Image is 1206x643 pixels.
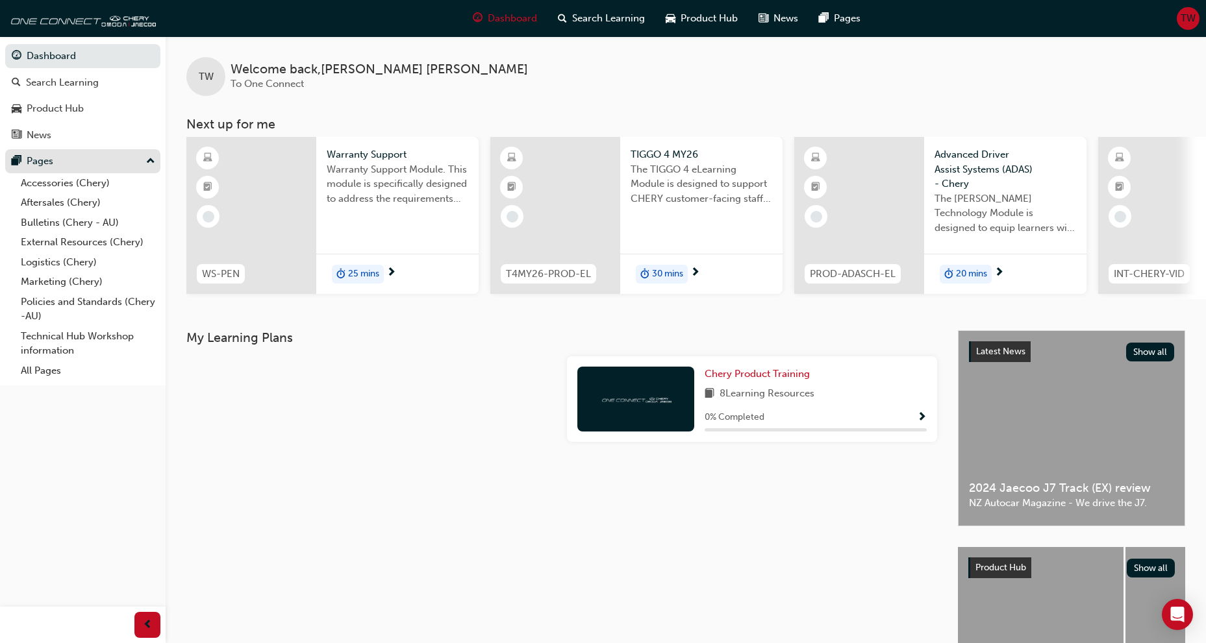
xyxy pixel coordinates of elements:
span: Search Learning [572,11,645,26]
a: Accessories (Chery) [16,173,160,193]
span: duration-icon [336,266,345,283]
a: T4MY26-PROD-ELTIGGO 4 MY26The TIGGO 4 eLearning Module is designed to support CHERY customer-faci... [490,137,783,294]
span: 25 mins [348,267,379,282]
h3: My Learning Plans [186,330,937,345]
div: Pages [27,154,53,169]
span: The [PERSON_NAME] Technology Module is designed to equip learners with essential knowledge about ... [935,191,1076,236]
a: Latest NewsShow all [969,341,1174,362]
span: 20 mins [956,267,987,282]
span: The TIGGO 4 eLearning Module is designed to support CHERY customer-facing staff with the product ... [631,162,772,206]
span: Show Progress [917,412,927,424]
span: Product Hub [975,562,1026,573]
span: 30 mins [652,267,683,282]
span: learningRecordVerb_NONE-icon [203,211,214,223]
span: NZ Autocar Magazine - We drive the J7. [969,496,1174,511]
div: Product Hub [27,101,84,116]
span: pages-icon [12,156,21,167]
button: Show Progress [917,409,927,426]
span: up-icon [146,153,155,170]
span: 2024 Jaecoo J7 Track (EX) review [969,481,1174,496]
span: WS-PEN [202,267,240,282]
span: duration-icon [944,266,953,283]
a: Product Hub [5,97,160,121]
span: car-icon [666,10,675,27]
a: Bulletins (Chery - AU) [16,213,160,233]
a: Technical Hub Workshop information [16,326,160,361]
a: All Pages [16,361,160,381]
a: External Resources (Chery) [16,232,160,252]
span: search-icon [12,77,21,89]
button: Show all [1127,559,1175,577]
a: pages-iconPages [809,5,871,32]
span: TIGGO 4 MY26 [631,147,772,162]
span: To One Connect [231,78,304,90]
span: Pages [834,11,861,26]
span: Warranty Support [327,147,468,162]
a: Marketing (Chery) [16,272,160,292]
span: learningResourceType_ELEARNING-icon [811,150,820,167]
span: prev-icon [143,617,153,633]
span: learningResourceType_ELEARNING-icon [507,150,516,167]
a: WS-PENWarranty SupportWarranty Support Module. This module is specifically designed to address th... [186,137,479,294]
a: Chery Product Training [705,367,815,382]
span: next-icon [994,267,1004,279]
span: booktick-icon [1115,179,1124,196]
a: news-iconNews [748,5,809,32]
span: booktick-icon [203,179,212,196]
span: Advanced Driver Assist Systems (ADAS) - Chery [935,147,1076,191]
div: News [27,128,51,143]
span: Dashboard [488,11,537,26]
a: Product HubShow all [968,557,1175,578]
span: next-icon [690,267,700,279]
span: Warranty Support Module. This module is specifically designed to address the requirements and pro... [327,162,468,206]
span: booktick-icon [811,179,820,196]
span: learningRecordVerb_NONE-icon [507,211,518,223]
a: Policies and Standards (Chery -AU) [16,292,160,326]
span: TW [199,69,214,84]
span: INT-CHERY-VID [1114,267,1185,282]
button: Show all [1126,343,1175,361]
span: guage-icon [12,51,21,62]
span: News [773,11,798,26]
span: pages-icon [819,10,829,27]
a: PROD-ADASCH-ELAdvanced Driver Assist Systems (ADAS) - CheryThe [PERSON_NAME] Technology Module is... [794,137,1087,294]
span: PROD-ADASCH-EL [810,267,896,282]
span: TW [1181,11,1196,26]
button: TW [1177,7,1200,30]
span: Product Hub [681,11,738,26]
a: News [5,123,160,147]
span: T4MY26-PROD-EL [506,267,591,282]
button: Pages [5,149,160,173]
span: learningRecordVerb_NONE-icon [1114,211,1126,223]
span: learningResourceType_ELEARNING-icon [203,150,212,167]
button: DashboardSearch LearningProduct HubNews [5,42,160,149]
a: car-iconProduct Hub [655,5,748,32]
span: Welcome back , [PERSON_NAME] [PERSON_NAME] [231,62,528,77]
img: oneconnect [6,5,156,31]
span: duration-icon [640,266,649,283]
a: Dashboard [5,44,160,68]
div: Open Intercom Messenger [1162,599,1193,630]
a: search-iconSearch Learning [547,5,655,32]
a: Aftersales (Chery) [16,193,160,213]
a: guage-iconDashboard [462,5,547,32]
h3: Next up for me [166,117,1206,132]
span: news-icon [12,130,21,141]
span: booktick-icon [507,179,516,196]
div: Search Learning [26,75,99,90]
span: guage-icon [473,10,483,27]
span: learningRecordVerb_NONE-icon [810,211,822,223]
span: learningResourceType_ELEARNING-icon [1115,150,1124,167]
span: news-icon [759,10,768,27]
span: car-icon [12,103,21,115]
span: search-icon [558,10,567,27]
span: 0 % Completed [705,410,764,425]
a: Search Learning [5,71,160,95]
a: Logistics (Chery) [16,252,160,273]
img: oneconnect [600,393,672,405]
span: 8 Learning Resources [720,386,814,402]
span: Latest News [976,346,1025,357]
span: next-icon [386,267,396,279]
